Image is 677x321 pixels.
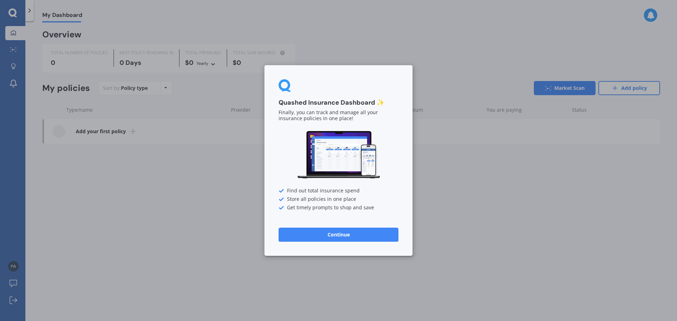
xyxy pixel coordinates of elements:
img: Dashboard [296,130,381,180]
p: Finally, you can track and manage all your insurance policies in one place! [279,110,398,122]
button: Continue [279,228,398,242]
div: Find out total insurance spend [279,188,398,194]
h3: Quashed Insurance Dashboard ✨ [279,99,398,107]
div: Store all policies in one place [279,197,398,202]
div: Get timely prompts to shop and save [279,205,398,211]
